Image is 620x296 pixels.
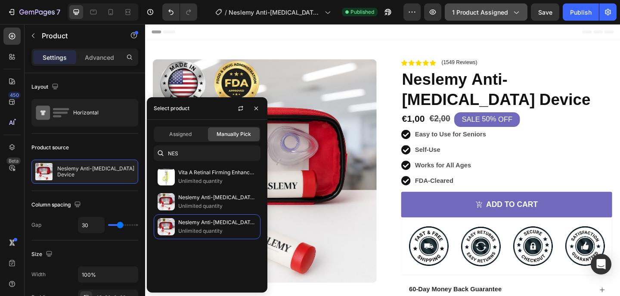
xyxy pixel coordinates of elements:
p: Advanced [85,53,114,62]
input: Search in Settings & Advanced [154,145,260,161]
span: Published [350,8,374,16]
p: 7 [56,7,60,17]
div: Select product [154,105,189,112]
div: OFF [383,98,401,110]
div: 450 [8,92,21,99]
div: ADD TO CART [371,191,428,202]
iframe: Design area [145,24,620,296]
span: Save [538,9,552,16]
strong: FDA-Cleared [294,166,335,174]
button: 7 [3,3,64,21]
p: Unlimited quantity [178,227,257,235]
img: product feature img [35,163,53,180]
span: Manually Pick [217,130,251,138]
div: Undo/Redo [162,3,197,21]
p: Vita A Retinal Firming Enhancer | Repairs Wrinkles and Fine Lines and Tightens Skin [178,168,257,177]
div: Horizontal [73,103,126,123]
img: collections [158,193,175,210]
div: €2,00 [309,96,333,109]
p: Neslemу Anti-[MEDICAL_DATA] Device [178,218,257,227]
button: Publish [563,3,599,21]
strong: Self-Use [294,133,321,140]
span: 1 product assigned [452,8,508,17]
p: Neslemу Anti-[MEDICAL_DATA] Device [178,193,257,202]
img: gempages_574408039877051621-bcc0598a-1f0b-4a74-ac5a-7281bfab4150.jpg [279,210,508,273]
div: Size [31,249,54,260]
div: Open Intercom Messenger [591,254,611,274]
div: Product source [31,144,69,151]
span: / [225,8,227,17]
button: 1 product assigned [445,3,527,21]
p: Settings [43,53,67,62]
strong: Easy to Use for Seniors [294,116,371,123]
img: collections [158,168,175,185]
span: Neslemу Anti-[MEDICAL_DATA] Device [229,8,321,17]
div: Width [31,271,46,278]
div: SALE [343,98,366,110]
input: Auto [78,217,104,233]
div: Gap [31,221,41,229]
p: Unlimited quantity [178,202,257,210]
img: collections [158,218,175,235]
p: 60-Day Money Back Guarantee [287,284,388,293]
a: Neslemу Anti-[MEDICAL_DATA] Device [279,48,508,94]
p: Neslemу Anti-[MEDICAL_DATA] Device [57,166,134,178]
input: Auto [78,267,138,282]
div: Publish [570,8,592,17]
div: Layout [31,81,60,93]
div: €1,00 [279,96,305,111]
p: Unlimited quantity [178,177,257,185]
button: Save [531,3,559,21]
div: 50% [366,98,383,109]
p: Product [42,31,115,41]
div: Beta [6,157,21,164]
button: ADD TO CART [279,182,508,210]
p: (1549 Reviews) [322,38,361,45]
strong: Works for All Ages [294,150,355,157]
span: Assigned [169,130,192,138]
div: Column spacing [31,199,83,211]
